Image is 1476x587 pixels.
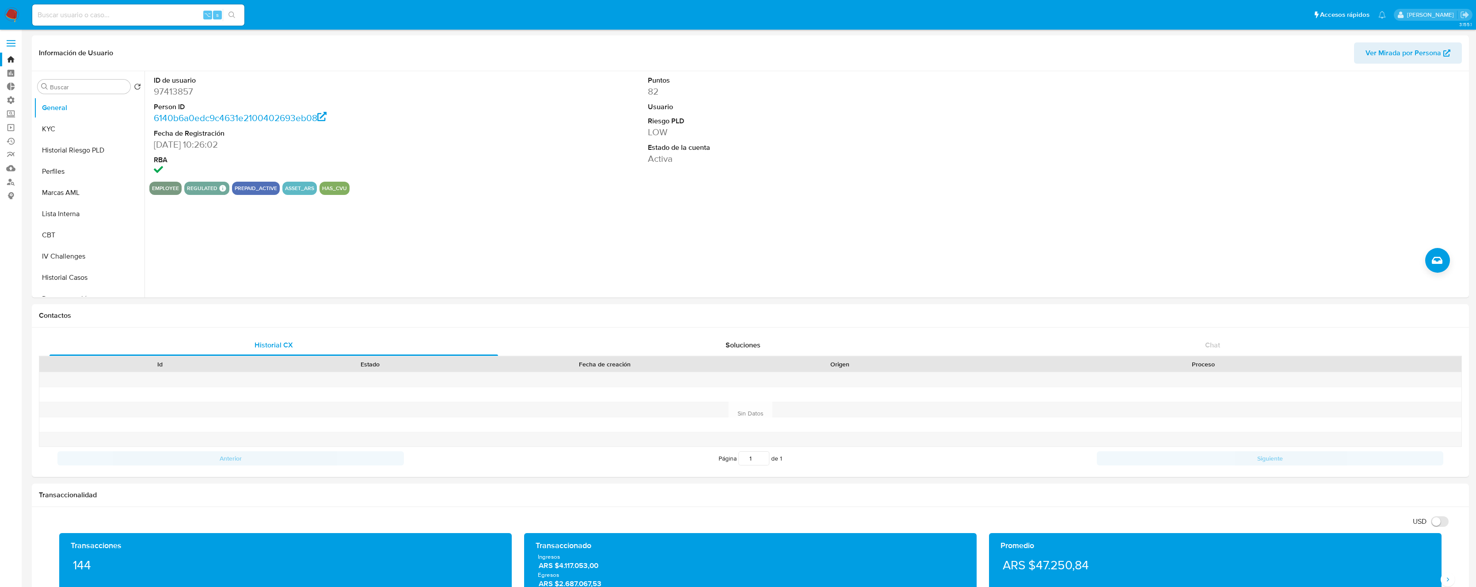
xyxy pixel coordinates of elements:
button: Lista Interna [34,203,145,225]
button: Ver Mirada por Persona [1354,42,1462,64]
a: 6140b6a0edc9c4631e2100402693eb08 [154,111,327,124]
button: search-icon [223,9,241,21]
dt: Riesgo PLD [648,116,968,126]
div: Id [61,360,259,369]
dt: Fecha de Registración [154,129,474,138]
button: asset_ars [285,187,314,190]
input: Buscar usuario o caso... [32,9,244,21]
dt: RBA [154,155,474,165]
div: Estado [271,360,469,369]
dt: Usuario [648,102,968,112]
button: prepaid_active [235,187,277,190]
span: 1 [780,454,782,463]
span: Ver Mirada por Persona [1366,42,1441,64]
button: IV Challenges [34,246,145,267]
dt: Person ID [154,102,474,112]
input: Buscar [50,83,127,91]
h1: Transaccionalidad [39,491,1462,499]
dd: 97413857 [154,85,474,98]
button: regulated [187,187,217,190]
button: employee [152,187,179,190]
span: Historial CX [255,340,293,350]
a: Salir [1460,10,1469,19]
button: KYC [34,118,145,140]
dt: ID de usuario [154,76,474,85]
button: Buscar [41,83,48,90]
button: Perfiles [34,161,145,182]
button: Anterior [57,451,404,465]
div: Proceso [951,360,1455,369]
button: Siguiente [1097,451,1443,465]
a: Notificaciones [1378,11,1386,19]
h1: Información de Usuario [39,49,113,57]
dt: Estado de la cuenta [648,143,968,152]
button: has_cvu [322,187,347,190]
dd: [DATE] 10:26:02 [154,138,474,151]
button: Historial Riesgo PLD [34,140,145,161]
span: ⌥ [204,11,211,19]
h1: Contactos [39,311,1462,320]
span: Chat [1205,340,1220,350]
dd: 82 [648,85,968,98]
button: Volver al orden por defecto [134,83,141,93]
dd: LOW [648,126,968,138]
button: General [34,97,145,118]
button: CBT [34,225,145,246]
div: Origen [741,360,939,369]
button: Historial Casos [34,267,145,288]
dt: Puntos [648,76,968,85]
button: Marcas AML [34,182,145,203]
p: federico.luaces@mercadolibre.com [1407,11,1457,19]
span: Accesos rápidos [1320,10,1369,19]
span: s [216,11,219,19]
div: Fecha de creación [481,360,728,369]
span: Soluciones [726,340,761,350]
span: Página de [719,451,782,465]
button: Documentación [34,288,145,309]
dd: Activa [648,152,968,165]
